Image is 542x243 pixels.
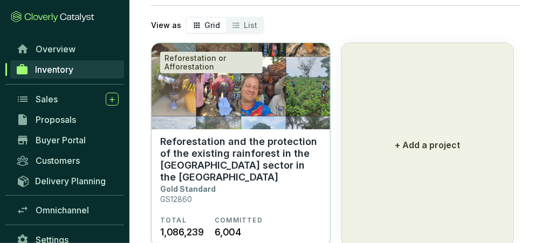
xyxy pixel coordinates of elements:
div: Reforestation or Afforestation [160,52,263,73]
img: Reforestation and the protection of the existing rainforest in the Luabu sector in the Democratic... [152,43,330,129]
a: Customers [11,151,124,170]
a: Buyer Portal [11,131,124,149]
p: Reforestation and the protection of the existing rainforest in the [GEOGRAPHIC_DATA] sector in th... [160,136,321,183]
span: Omnichannel [36,205,89,216]
span: Delivery Planning [35,176,106,186]
span: Buyer Portal [36,135,86,145]
a: Overview [11,40,124,58]
a: Proposals [11,110,124,129]
a: Delivery Planning [11,172,124,190]
span: Customers [36,155,80,166]
p: Gold Standard [160,184,216,193]
span: Overview [36,44,76,54]
span: COMMITTED [215,216,263,225]
a: Sales [11,90,124,108]
p: View as [151,20,181,31]
span: 6,004 [215,225,241,239]
a: Omnichannel [11,201,124,219]
span: Grid [204,20,220,30]
p: GS12860 [160,195,192,204]
span: List [244,20,257,30]
p: + Add a project [395,138,460,151]
span: Sales [36,94,58,105]
div: segmented control [186,17,264,34]
span: Proposals [36,114,76,125]
a: Inventory [10,60,124,79]
span: TOTAL [160,216,187,225]
span: Inventory [35,64,73,75]
span: 1,086,239 [160,225,204,239]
